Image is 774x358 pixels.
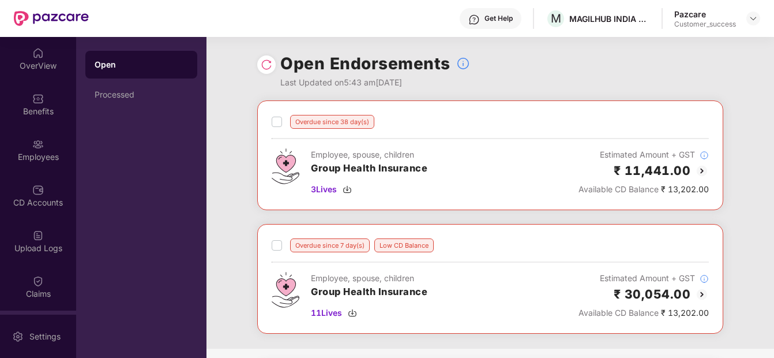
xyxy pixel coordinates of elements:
span: M [551,12,561,25]
div: Customer_success [674,20,736,29]
img: svg+xml;base64,PHN2ZyBpZD0iQ2xhaW0iIHhtbG5zPSJodHRwOi8vd3d3LnczLm9yZy8yMDAwL3N2ZyIgd2lkdGg9IjIwIi... [32,275,44,287]
img: svg+xml;base64,PHN2ZyBpZD0iUmVsb2FkLTMyeDMyIiB4bWxucz0iaHR0cDovL3d3dy53My5vcmcvMjAwMC9zdmciIHdpZH... [261,59,272,70]
div: Estimated Amount + GST [578,272,709,285]
img: svg+xml;base64,PHN2ZyBpZD0iRW1wbG95ZWVzIiB4bWxucz0iaHR0cDovL3d3dy53My5vcmcvMjAwMC9zdmciIHdpZHRoPS... [32,139,44,150]
div: Employee, spouse, children [311,148,427,161]
img: svg+xml;base64,PHN2ZyBpZD0iSGVscC0zMngzMiIgeG1sbnM9Imh0dHA6Ly93d3cudzMub3JnLzIwMDAvc3ZnIiB3aWR0aD... [468,14,480,25]
span: 11 Lives [311,307,342,319]
img: svg+xml;base64,PHN2ZyB4bWxucz0iaHR0cDovL3d3dy53My5vcmcvMjAwMC9zdmciIHdpZHRoPSI0Ny43MTQiIGhlaWdodD... [272,272,299,308]
img: svg+xml;base64,PHN2ZyBpZD0iQmVuZWZpdHMiIHhtbG5zPSJodHRwOi8vd3d3LnczLm9yZy8yMDAwL3N2ZyIgd2lkdGg9Ij... [32,93,44,105]
div: Estimated Amount + GST [578,148,709,161]
img: svg+xml;base64,PHN2ZyBpZD0iSW5mb18tXzMyeDMyIiBkYXRhLW5hbWU9IkluZm8gLSAzMngzMiIgeG1sbnM9Imh0dHA6Ly... [700,151,709,160]
span: Available CD Balance [578,184,659,194]
img: svg+xml;base64,PHN2ZyB4bWxucz0iaHR0cDovL3d3dy53My5vcmcvMjAwMC9zdmciIHdpZHRoPSI0Ny43MTQiIGhlaWdodD... [272,148,299,184]
div: Last Updated on 5:43 am[DATE] [280,76,470,89]
h3: Group Health Insurance [311,161,427,176]
span: 3 Lives [311,183,337,196]
div: Pazcare [674,9,736,20]
img: svg+xml;base64,PHN2ZyBpZD0iVXBsb2FkX0xvZ3MiIGRhdGEtbmFtZT0iVXBsb2FkIExvZ3MiIHhtbG5zPSJodHRwOi8vd3... [32,230,44,241]
img: svg+xml;base64,PHN2ZyBpZD0iSG9tZSIgeG1sbnM9Imh0dHA6Ly93d3cudzMub3JnLzIwMDAvc3ZnIiB3aWR0aD0iMjAiIG... [32,47,44,59]
h1: Open Endorsements [280,51,450,76]
div: Open [95,59,188,70]
div: MAGILHUB INDIA PRIVATE LIMITED [569,13,650,24]
div: Get Help [484,14,513,23]
img: svg+xml;base64,PHN2ZyBpZD0iRHJvcGRvd24tMzJ4MzIiIHhtbG5zPSJodHRwOi8vd3d3LnczLm9yZy8yMDAwL3N2ZyIgd2... [749,14,758,23]
h3: Group Health Insurance [311,285,427,300]
div: Processed [95,90,188,99]
h2: ₹ 30,054.00 [614,285,691,304]
div: Overdue since 38 day(s) [290,115,374,129]
div: Settings [26,331,64,342]
h2: ₹ 11,441.00 [614,161,691,180]
img: svg+xml;base64,PHN2ZyBpZD0iSW5mb18tXzMyeDMyIiBkYXRhLW5hbWU9IkluZm8gLSAzMngzMiIgeG1sbnM9Imh0dHA6Ly... [700,274,709,284]
img: svg+xml;base64,PHN2ZyBpZD0iQmFjay0yMHgyMCIgeG1sbnM9Imh0dHA6Ly93d3cudzMub3JnLzIwMDAvc3ZnIiB3aWR0aD... [695,288,709,301]
span: Available CD Balance [578,308,659,318]
img: svg+xml;base64,PHN2ZyBpZD0iU2V0dGluZy0yMHgyMCIgeG1sbnM9Imh0dHA6Ly93d3cudzMub3JnLzIwMDAvc3ZnIiB3aW... [12,331,24,342]
img: svg+xml;base64,PHN2ZyBpZD0iQ0RfQWNjb3VudHMiIGRhdGEtbmFtZT0iQ0QgQWNjb3VudHMiIHhtbG5zPSJodHRwOi8vd3... [32,184,44,196]
img: svg+xml;base64,PHN2ZyBpZD0iQmFjay0yMHgyMCIgeG1sbnM9Imh0dHA6Ly93d3cudzMub3JnLzIwMDAvc3ZnIiB3aWR0aD... [695,164,709,178]
div: Overdue since 7 day(s) [290,238,370,252]
div: ₹ 13,202.00 [578,307,709,319]
div: Employee, spouse, children [311,272,427,285]
div: ₹ 13,202.00 [578,183,709,196]
img: svg+xml;base64,PHN2ZyBpZD0iRG93bmxvYWQtMzJ4MzIiIHhtbG5zPSJodHRwOi8vd3d3LnczLm9yZy8yMDAwL3N2ZyIgd2... [348,308,357,318]
img: svg+xml;base64,PHN2ZyBpZD0iSW5mb18tXzMyeDMyIiBkYXRhLW5hbWU9IkluZm8gLSAzMngzMiIgeG1sbnM9Imh0dHA6Ly... [456,57,470,70]
div: Low CD Balance [374,238,434,252]
img: svg+xml;base64,PHN2ZyBpZD0iRG93bmxvYWQtMzJ4MzIiIHhtbG5zPSJodHRwOi8vd3d3LnczLm9yZy8yMDAwL3N2ZyIgd2... [343,185,352,194]
img: New Pazcare Logo [14,11,89,26]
